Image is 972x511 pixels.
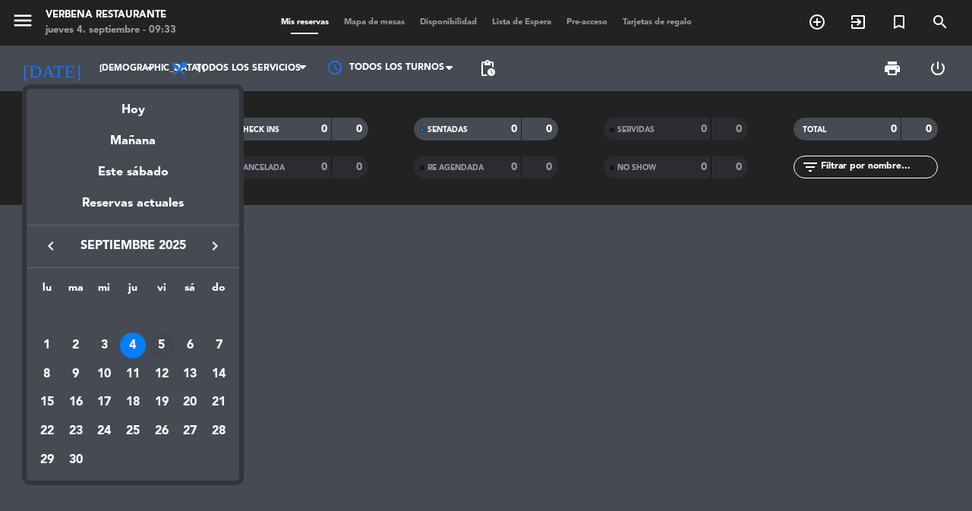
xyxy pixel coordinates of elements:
button: keyboard_arrow_right [201,236,229,256]
div: 3 [91,333,117,358]
div: 30 [63,447,89,473]
td: 25 de septiembre de 2025 [118,417,147,446]
th: viernes [147,279,176,303]
div: 22 [34,418,60,444]
div: 18 [120,390,146,415]
div: 7 [206,333,232,358]
div: 1 [34,333,60,358]
td: 15 de septiembre de 2025 [33,388,62,417]
div: 8 [34,361,60,387]
td: 11 de septiembre de 2025 [118,360,147,389]
td: 18 de septiembre de 2025 [118,388,147,417]
i: keyboard_arrow_right [206,237,224,255]
td: 9 de septiembre de 2025 [62,360,90,389]
td: 29 de septiembre de 2025 [33,446,62,475]
div: 13 [177,361,203,387]
td: 7 de septiembre de 2025 [204,331,233,360]
th: jueves [118,279,147,303]
div: 26 [149,418,175,444]
th: lunes [33,279,62,303]
td: 3 de septiembre de 2025 [90,331,118,360]
i: keyboard_arrow_left [42,237,60,255]
span: septiembre 2025 [65,236,201,256]
div: 29 [34,447,60,473]
div: 14 [206,361,232,387]
td: 30 de septiembre de 2025 [62,446,90,475]
div: 28 [206,418,232,444]
td: 4 de septiembre de 2025 [118,331,147,360]
td: 27 de septiembre de 2025 [176,417,205,446]
td: SEP. [33,302,233,331]
div: 25 [120,418,146,444]
td: 2 de septiembre de 2025 [62,331,90,360]
td: 5 de septiembre de 2025 [147,331,176,360]
td: 17 de septiembre de 2025 [90,388,118,417]
th: martes [62,279,90,303]
td: 14 de septiembre de 2025 [204,360,233,389]
div: Reservas actuales [27,194,239,225]
td: 28 de septiembre de 2025 [204,417,233,446]
td: 23 de septiembre de 2025 [62,417,90,446]
th: miércoles [90,279,118,303]
td: 12 de septiembre de 2025 [147,360,176,389]
td: 26 de septiembre de 2025 [147,417,176,446]
div: 9 [63,361,89,387]
th: domingo [204,279,233,303]
div: 27 [177,418,203,444]
td: 13 de septiembre de 2025 [176,360,205,389]
td: 24 de septiembre de 2025 [90,417,118,446]
div: Mañana [27,120,239,151]
div: 4 [120,333,146,358]
div: 20 [177,390,203,415]
div: 17 [91,390,117,415]
div: 23 [63,418,89,444]
td: 21 de septiembre de 2025 [204,388,233,417]
div: 19 [149,390,175,415]
button: keyboard_arrow_left [37,236,65,256]
td: 20 de septiembre de 2025 [176,388,205,417]
div: 11 [120,361,146,387]
div: 16 [63,390,89,415]
div: 15 [34,390,60,415]
div: 10 [91,361,117,387]
th: sábado [176,279,205,303]
td: 10 de septiembre de 2025 [90,360,118,389]
td: 8 de septiembre de 2025 [33,360,62,389]
div: Hoy [27,89,239,120]
div: 2 [63,333,89,358]
div: 21 [206,390,232,415]
td: 19 de septiembre de 2025 [147,388,176,417]
div: Este sábado [27,151,239,194]
td: 1 de septiembre de 2025 [33,331,62,360]
td: 22 de septiembre de 2025 [33,417,62,446]
td: 6 de septiembre de 2025 [176,331,205,360]
div: 6 [177,333,203,358]
td: 16 de septiembre de 2025 [62,388,90,417]
div: 24 [91,418,117,444]
div: 12 [149,361,175,387]
div: 5 [149,333,175,358]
